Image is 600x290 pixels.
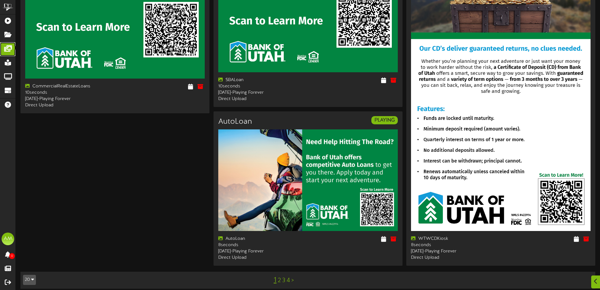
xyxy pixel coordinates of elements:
[25,102,110,109] div: Direct Upload
[218,129,398,231] img: 2b3ac3a6-54e1-443b-850b-55bdd692cdc7.jpg
[218,96,303,102] div: Direct Upload
[25,96,110,102] div: [DATE] - Playing Forever
[287,277,290,284] a: 4
[218,242,303,248] div: 8 seconds
[23,275,36,285] button: 20
[9,253,15,259] span: 0
[274,276,277,284] a: 1
[282,277,285,284] a: 3
[374,117,395,123] strong: PLAYING
[291,277,294,284] a: >
[411,236,496,242] div: WTWCDKiosk
[25,83,110,90] div: CommercialRealEstateLoans
[25,90,110,96] div: 10 seconds
[2,233,14,245] div: AM
[218,118,252,126] h3: AutoLoan
[218,83,303,90] div: 10 seconds
[218,236,303,242] div: AutoLoan
[411,242,496,248] div: 8 seconds
[411,248,496,255] div: [DATE] - Playing Forever
[218,77,303,83] div: SBALoan
[218,255,303,261] div: Direct Upload
[218,248,303,255] div: [DATE] - Playing Forever
[411,255,496,261] div: Direct Upload
[218,90,303,96] div: [DATE] - Playing Forever
[278,277,281,284] a: 2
